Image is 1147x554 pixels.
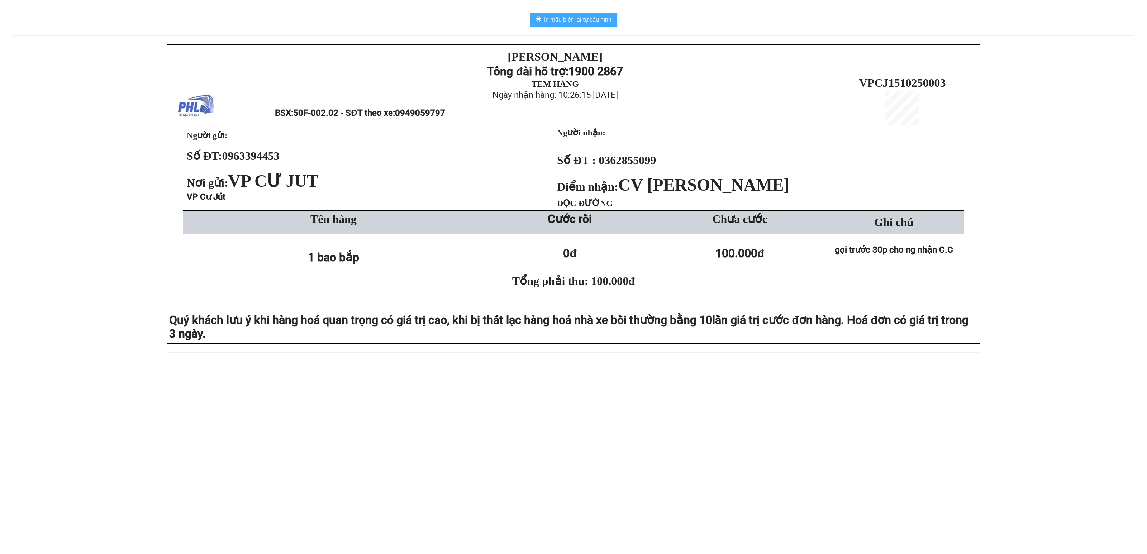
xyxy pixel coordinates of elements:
strong: Cước rồi [548,212,592,226]
span: lần giá trị cước đơn hàng. Hoá đơn có giá trị trong 3 ngày. [169,313,968,340]
strong: 1900 2867 [568,65,623,78]
span: VPCJ1510250003 [859,76,946,89]
span: 100.000đ [715,247,765,260]
strong: Tổng đài hỗ trợ: [487,65,568,78]
span: 0362855099 [599,154,656,167]
span: DỌC ĐƯỜNG [557,199,613,208]
span: Quý khách lưu ý khi hàng hoá quan trọng có giá trị cao, khi bị thất lạc hàng hoá nhà xe bồi thườn... [169,313,712,327]
span: 50F-002.02 - SĐT theo xe: [293,108,445,118]
span: Tổng phải thu: 100.000đ [512,274,635,287]
strong: Số ĐT: [187,149,280,162]
span: 1 bao bắp [308,250,359,264]
span: Chưa cước [712,212,767,225]
span: Ngày nhận hàng: 10:26:15 [DATE] [492,90,618,100]
strong: Người nhận: [557,128,605,137]
button: printerIn mẫu biên lai tự cấu hình [530,13,617,27]
span: printer [536,16,541,23]
span: VP CƯ JUT [228,171,319,190]
span: In mẫu biên lai tự cấu hình [544,15,611,24]
span: BSX: [275,108,445,118]
span: gọi trước 30p cho ng nhận C.C [835,245,953,255]
span: VP Cư Jút [187,192,225,202]
span: Người gửi: [187,131,228,140]
strong: TEM HÀNG [531,79,579,89]
strong: [PERSON_NAME] [508,50,603,63]
span: 0949059797 [395,108,445,118]
span: Nơi gửi: [187,176,321,189]
span: Tên hàng [310,212,357,225]
span: 0963394453 [222,149,280,162]
span: Ghi chú [874,216,913,229]
strong: Điểm nhận: [557,180,789,193]
strong: Số ĐT : [557,154,596,167]
span: CV [PERSON_NAME] [618,175,790,194]
img: logo [178,89,214,125]
span: 0đ [563,247,577,260]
